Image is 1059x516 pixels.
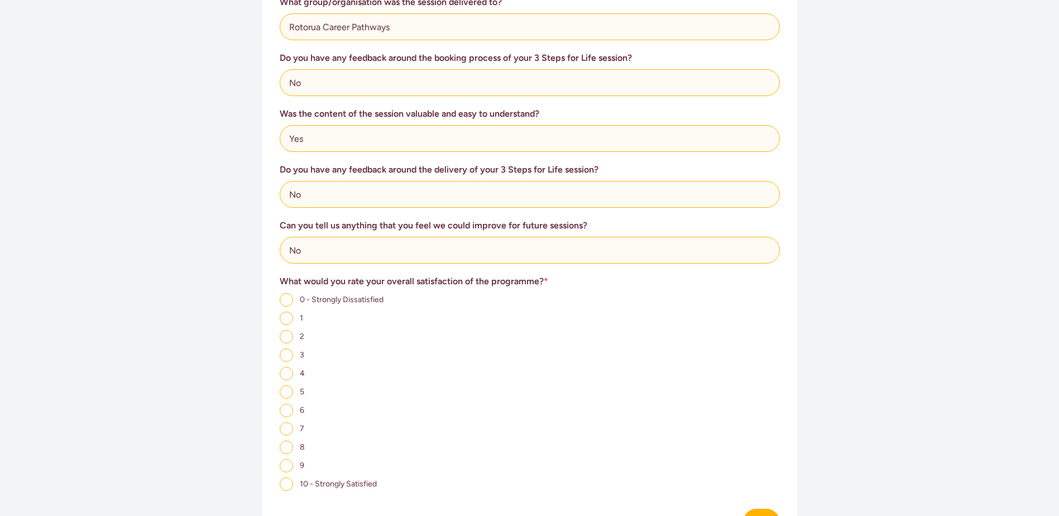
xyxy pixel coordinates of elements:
input: 6 [280,404,293,417]
input: 8 [280,441,293,454]
input: 2 [280,330,293,343]
h3: Was the content of the session valuable and easy to understand? [280,107,780,121]
span: 1 [300,313,303,323]
input: 9 [280,459,293,472]
h3: Do you have any feedback around the booking process of your 3 Steps for Life session? [280,51,780,65]
span: 5 [300,387,304,396]
span: 6 [300,405,304,415]
span: 4 [300,369,305,378]
input: 10 - Strongly Satisfied [280,477,293,491]
input: 4 [280,367,293,380]
input: 0 - Strongly Dissatisfied [280,293,293,307]
h3: Can you tell us anything that you feel we could improve for future sessions? [280,219,780,232]
span: 2 [300,332,304,341]
input: 1 [280,312,293,325]
h3: Do you have any feedback around the delivery of your 3 Steps for Life session? [280,163,780,176]
h3: What would you rate your overall satisfaction of the programme? [280,275,780,288]
span: 8 [300,442,305,452]
input: 5 [280,385,293,399]
input: 7 [280,422,293,436]
span: 7 [300,424,304,433]
span: 3 [300,350,304,360]
input: 3 [280,348,293,362]
span: 0 - Strongly Dissatisfied [300,295,384,304]
span: 9 [300,461,304,470]
span: 10 - Strongly Satisfied [300,479,377,489]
